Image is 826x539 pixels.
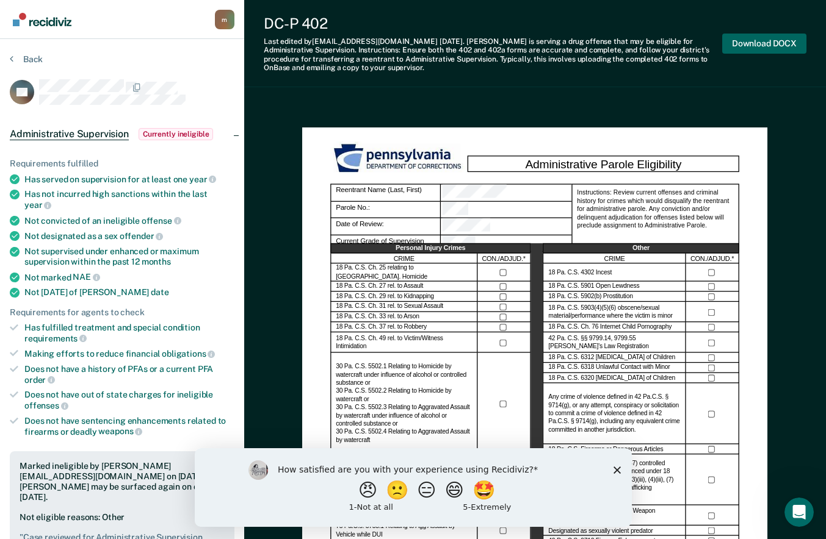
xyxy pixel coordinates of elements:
div: Not supervised under enhanced or maximum supervision within the past 12 [24,246,234,267]
span: year [189,174,216,184]
label: 18 Pa. C.S. 4302 Incest [549,269,612,277]
div: Not convicted of an ineligible [24,215,234,226]
div: Reentrant Name (Last, First) [330,184,441,202]
div: Marked ineligible by [PERSON_NAME][EMAIL_ADDRESS][DOMAIN_NAME] on [DATE]. [PERSON_NAME] may be su... [20,461,225,502]
label: 18 Pa. C.S. Ch. 27 rel. to Assault [336,283,423,291]
span: year [24,200,51,210]
span: months [142,257,171,266]
div: CRIME [543,254,686,264]
div: Has not incurred high sanctions within the last [24,189,234,210]
div: Not designated as a sex [24,230,234,241]
span: [DATE] [440,37,463,46]
label: Any crime of violence defined in 42 Pa.C.S. § 9714(g), or any attempt, conspiracy or solicitation... [549,394,681,435]
span: Currently ineligible [139,128,214,140]
div: Has fulfilled treatment and special condition [24,323,234,343]
label: 18 Pa. C.S. Ch. 76 Internet Child Pornography [549,324,672,332]
label: 18 Pa. C.S. Ch. 37 rel. to Robbery [336,324,427,332]
div: Personal Injury Crimes [330,244,531,254]
span: offender [120,231,164,241]
button: Profile dropdown button [215,10,234,29]
div: DC-P 402 [264,15,722,32]
div: m [215,10,234,29]
img: PDOC Logo [330,141,467,176]
div: Requirements for agents to check [10,307,234,318]
div: CON./ADJUD.* [478,254,531,264]
img: Recidiviz [13,13,71,26]
div: Parole No.: [330,202,441,219]
label: 18 Pa. C.S. 6320 [MEDICAL_DATA] of Children [549,374,676,382]
div: Reentrant Name (Last, First) [441,184,571,202]
span: weapons [98,426,142,436]
div: Date of Review: [441,219,571,236]
span: offense [142,216,181,226]
label: 42 Pa. C.S. §§ 9799.14, 9799.55 [PERSON_NAME]’s Law Registration [549,335,681,351]
label: 18 Pa. C.S. Firearms or Dangerous Articles [549,446,664,454]
span: obligations [162,349,215,359]
div: Date of Review: [330,219,441,236]
button: Back [10,54,43,65]
label: 18 Pa. C.S. Ch. 33 rel. to Arson [336,313,419,321]
iframe: Intercom live chat [784,498,814,527]
span: offenses [24,401,68,410]
div: Last edited by [EMAIL_ADDRESS][DOMAIN_NAME] . [PERSON_NAME] is serving a drug offense that may be... [264,37,722,73]
label: 18 Pa. C.S. Ch. 49 rel. to Victim/Witness Intimidation [336,335,472,351]
div: Does not have sentencing enhancements related to firearms or deadly [24,416,234,437]
span: Administrative Supervision [10,128,129,140]
div: Not marked [24,272,234,283]
div: Requirements fulfilled [10,159,234,169]
div: Does not have a history of PFAs or a current PFA order [24,364,234,385]
label: 18 Pa. C.S. 6318 Unlawful Contact with Minor [549,364,670,372]
div: CON./ADJUD.* [686,254,739,264]
div: Current Grade of Supervision [330,235,441,252]
div: Other [543,244,739,254]
div: Parole No.: [441,202,571,219]
label: Designated as sexually violent predator [549,527,653,535]
label: 18 Pa. C.S. 5901 Open Lewdness [549,283,640,291]
button: Download DOCX [722,34,806,54]
label: 18 Pa. C.S. 5902(b) Prostitution [549,293,633,301]
label: 18 Pa. C.S. Ch. 31 rel. to Sexual Assault [336,303,443,311]
div: Instructions: Review current offenses and criminal history for crimes which would disqualify the ... [572,184,740,252]
div: Current Grade of Supervision [441,235,571,252]
label: 30 Pa. C.S. 5502.1 Relating to Homicide by watercraft under influence of alcohol or controlled su... [336,363,472,444]
span: NAE [73,272,100,282]
label: 18 Pa. C.S. Ch. 29 rel. to Kidnapping [336,293,434,301]
span: date [151,287,168,297]
div: Does not have out of state charges for ineligible [24,390,234,410]
label: 18 Pa. C.S. 5903(4)(5)(6) obscene/sexual material/performance where the victim is minor [549,304,681,321]
label: 18 Pa. C.S. 6312 [MEDICAL_DATA] of Children [549,354,676,362]
div: Has served on supervision for at least one [24,174,234,185]
span: requirements [24,334,87,343]
iframe: Survey by Kim from Recidiviz [195,448,632,527]
div: Making efforts to reduce financial [24,348,234,359]
div: Not [DATE] of [PERSON_NAME] [24,287,234,298]
div: CRIME [330,254,477,264]
div: Administrative Parole Eligibility [468,155,739,173]
label: 18 Pa. C.S. Ch. 25 relating to [GEOGRAPHIC_DATA]. Homicide [336,265,472,281]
